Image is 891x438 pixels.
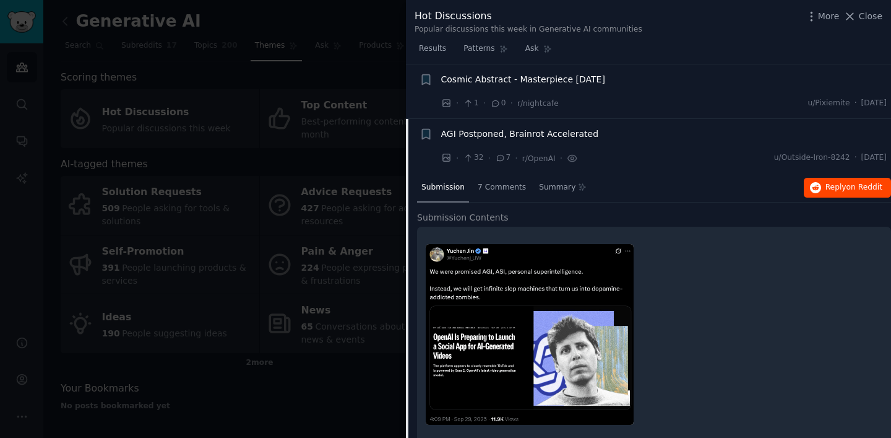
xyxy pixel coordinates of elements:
span: [DATE] [861,152,887,164]
span: on Reddit [846,183,882,191]
span: · [515,152,517,165]
span: · [560,152,562,165]
button: Replyon Reddit [804,178,891,198]
span: · [456,152,458,165]
img: AGI Postponed, Brainrot Accelerated [426,244,634,425]
span: · [483,97,486,110]
a: Results [415,39,450,64]
button: More [805,10,840,23]
span: · [488,152,491,165]
span: · [854,152,857,164]
span: · [456,97,458,110]
span: · [510,97,513,110]
span: Summary [539,182,575,193]
span: 32 [463,152,483,164]
span: 1 [463,98,478,109]
span: 0 [490,98,506,109]
span: 7 [495,152,510,164]
span: Submission [421,182,465,193]
span: 7 Comments [478,182,526,193]
span: r/OpenAI [522,154,556,163]
span: · [854,98,857,109]
div: Popular discussions this week in Generative AI communities [415,24,642,35]
a: AGI Postponed, Brainrot Accelerated [441,128,599,141]
span: u/Outside-Iron-8242 [774,152,850,164]
span: Close [859,10,882,23]
div: Hot Discussions [415,9,642,24]
span: [DATE] [861,98,887,109]
a: Ask [521,39,556,64]
span: Patterns [463,43,494,55]
span: Ask [525,43,539,55]
a: Cosmic Abstract - Masterpiece [DATE] [441,73,605,86]
span: Reply [825,182,882,193]
span: Results [419,43,446,55]
span: More [818,10,840,23]
span: u/Pixiemite [807,98,850,109]
span: Submission Contents [417,211,509,224]
a: Patterns [459,39,512,64]
button: Close [843,10,882,23]
span: r/nightcafe [517,99,559,108]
